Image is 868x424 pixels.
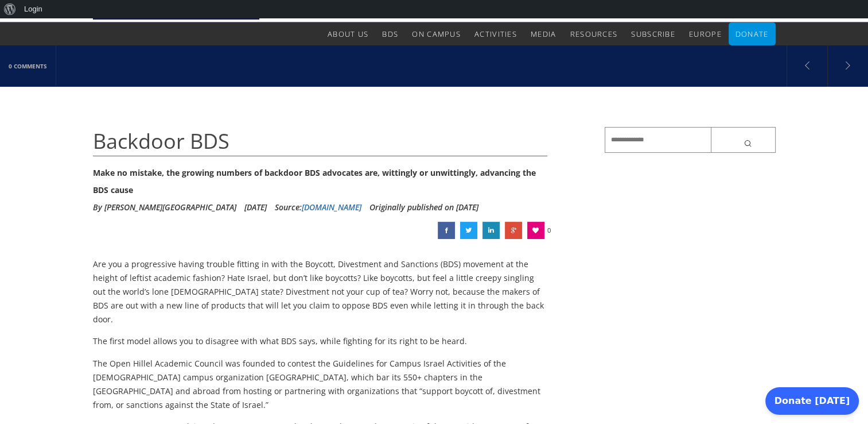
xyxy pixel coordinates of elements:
[93,257,548,326] p: Are you a progressive having trouble fitting in with the Boycott, Divestment and Sanctions (BDS) ...
[328,22,368,45] a: About Us
[412,29,461,39] span: On Campus
[474,29,517,39] span: Activities
[631,22,675,45] a: Subscribe
[689,29,722,39] span: Europe
[412,22,461,45] a: On Campus
[382,22,398,45] a: BDS
[460,222,477,239] a: Backdoor BDS
[93,164,548,199] div: Make no mistake, the growing numbers of backdoor BDS advocates are, wittingly or unwittingly, adv...
[735,29,769,39] span: Donate
[505,222,522,239] a: Backdoor BDS
[93,357,548,411] p: The Open Hillel Academic Council was founded to contest the Guidelines for Campus Israel Activiti...
[474,22,517,45] a: Activities
[482,222,500,239] a: Backdoor BDS
[531,29,556,39] span: Media
[93,199,236,216] li: By [PERSON_NAME][GEOGRAPHIC_DATA]
[735,22,769,45] a: Donate
[369,199,478,216] li: Originally published on [DATE]
[570,22,617,45] a: Resources
[382,29,398,39] span: BDS
[689,22,722,45] a: Europe
[302,202,361,213] a: [DOMAIN_NAME]
[93,127,229,155] span: Backdoor BDS
[531,22,556,45] a: Media
[93,334,548,348] p: The first model allows you to disagree with what BDS says, while fighting for its right to be heard.
[438,222,455,239] a: Backdoor BDS
[275,199,361,216] div: Source:
[631,29,675,39] span: Subscribe
[244,199,267,216] li: [DATE]
[328,29,368,39] span: About Us
[570,29,617,39] span: Resources
[547,222,551,239] span: 0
